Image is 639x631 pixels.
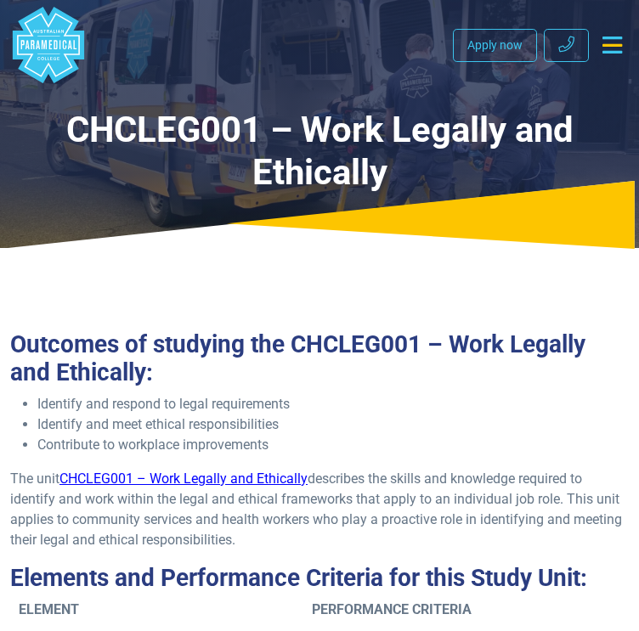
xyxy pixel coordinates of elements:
[453,29,537,62] a: Apply now
[19,601,79,617] strong: ELEMENT
[10,469,629,550] p: The unit describes the skills and knowledge required to identify and work within the legal and et...
[10,7,87,83] a: Australian Paramedical College
[312,601,472,617] strong: PERFORMANCE CRITERIA
[596,30,629,60] button: Toggle navigation
[10,564,629,593] h2: Elements and Performance Criteria for this Study Unit:
[10,109,629,194] h1: CHCLEG001 – Work Legally and Ethically
[37,414,629,435] li: Identify and meet ethical responsibilities
[37,394,629,414] li: Identify and respond to legal requirements
[10,330,629,387] h2: Outcomes of studying the CHCLEG001 – Work Legally and Ethically:
[59,470,308,487] a: CHCLEG001 – Work Legally and Ethically
[37,435,629,455] li: Contribute to workplace improvements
